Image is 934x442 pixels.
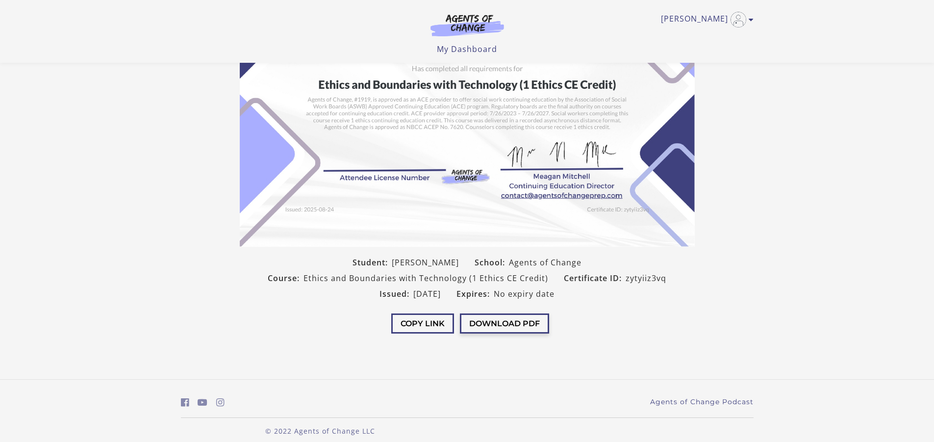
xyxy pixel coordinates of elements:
span: Student: [353,257,392,268]
button: Copy Link [391,313,454,334]
i: https://www.youtube.com/c/AgentsofChangeTestPrepbyMeaganMitchell (Open in a new window) [198,398,207,407]
span: [PERSON_NAME] [392,257,459,268]
span: No expiry date [494,288,555,300]
span: Course: [268,272,303,284]
span: Certificate ID: [564,272,626,284]
span: zytyiiz3vq [626,272,666,284]
p: © 2022 Agents of Change LLC [181,426,459,436]
a: Agents of Change Podcast [650,397,754,407]
span: Ethics and Boundaries with Technology (1 Ethics CE Credit) [303,272,548,284]
a: My Dashboard [437,44,497,54]
span: School: [475,257,509,268]
span: [DATE] [413,288,441,300]
button: Download PDF [460,313,549,334]
a: Toggle menu [661,12,749,27]
img: Agents of Change Logo [420,14,514,36]
i: https://www.instagram.com/agentsofchangeprep/ (Open in a new window) [216,398,225,407]
span: Expires: [456,288,494,300]
span: Agents of Change [509,257,581,268]
a: https://www.facebook.com/groups/aswbtestprep (Open in a new window) [181,395,189,410]
span: Issued: [379,288,413,300]
a: https://www.instagram.com/agentsofchangeprep/ (Open in a new window) [216,395,225,410]
i: https://www.facebook.com/groups/aswbtestprep (Open in a new window) [181,398,189,407]
a: https://www.youtube.com/c/AgentsofChangeTestPrepbyMeaganMitchell (Open in a new window) [198,395,207,410]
